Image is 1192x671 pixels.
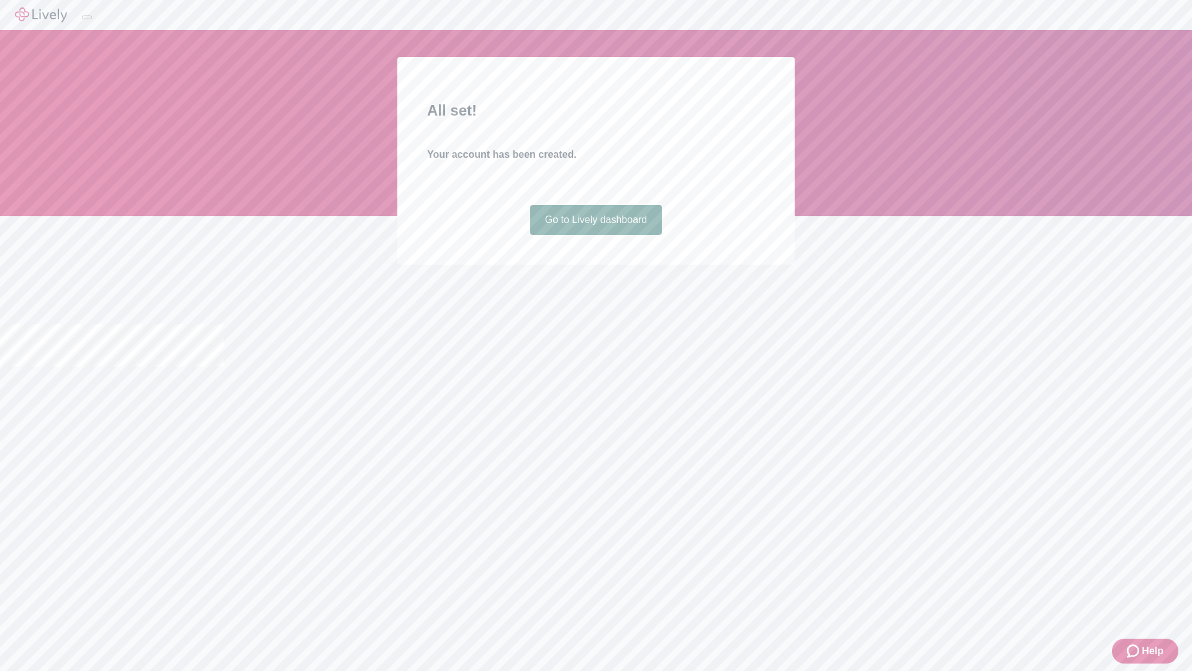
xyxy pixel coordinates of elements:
[427,147,765,162] h4: Your account has been created.
[1127,644,1142,659] svg: Zendesk support icon
[530,205,662,235] a: Go to Lively dashboard
[1142,644,1163,659] span: Help
[427,99,765,122] h2: All set!
[15,7,67,22] img: Lively
[82,16,92,19] button: Log out
[1112,639,1178,664] button: Zendesk support iconHelp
